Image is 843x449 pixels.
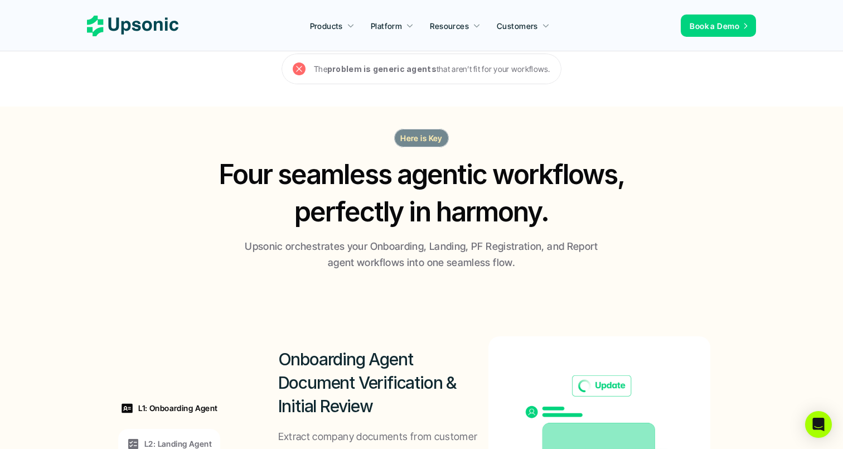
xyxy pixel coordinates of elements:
p: Platform [371,20,402,32]
p: Customers [497,20,538,32]
strong: problem is generic agents [327,64,437,74]
p: L1: Onboarding Agent [138,402,217,414]
p: Resources [430,20,469,32]
h2: Onboarding Agent Document Verification & Initial Review [278,347,489,418]
a: Book a Demo [681,15,756,37]
p: Products [310,20,343,32]
p: Extract company documents from customer [278,429,478,445]
span: Book a Demo [690,21,739,31]
p: The that aren’t fit for your workflows. [314,62,550,76]
a: Products [303,16,361,36]
p: Upsonic orchestrates your Onboarding, Landing, PF Registration, and Report agent workflows into o... [240,239,603,271]
h2: Four seamless agentic workflows, perfectly in harmony. [207,156,636,230]
div: Open Intercom Messenger [805,411,832,438]
p: Here is Key [400,132,443,144]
